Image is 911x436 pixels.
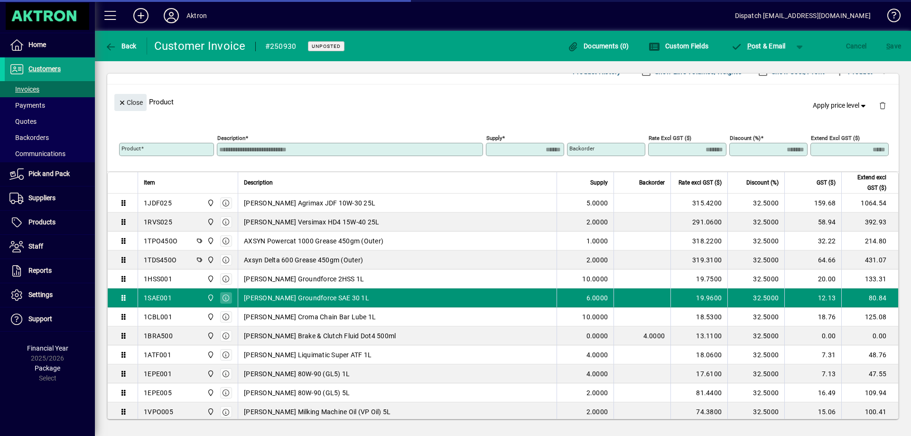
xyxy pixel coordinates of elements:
button: Product [829,63,877,80]
div: 1EPE001 [144,369,172,379]
span: [PERSON_NAME] Liquimatic Super ATF 1L [244,350,372,360]
span: Central [205,388,215,398]
span: Package [35,364,60,372]
a: Reports [5,259,95,283]
a: Support [5,307,95,331]
span: Central [205,312,215,322]
span: Customers [28,65,61,73]
span: Pick and Pack [28,170,70,177]
td: 0.00 [841,326,898,345]
span: Apply price level [813,101,868,111]
a: Backorders [5,130,95,146]
div: 13.1100 [677,331,722,341]
td: 64.66 [784,250,841,269]
span: Invoices [9,85,39,93]
app-page-header-button: Close [112,98,149,106]
span: 0.0000 [586,331,608,341]
span: 2.0000 [586,255,608,265]
span: Description [244,177,273,188]
button: Apply price level [809,97,872,114]
span: Staff [28,242,43,250]
td: 32.5000 [727,364,784,383]
span: Central [205,407,215,417]
td: 18.76 [784,307,841,326]
span: [PERSON_NAME] Versimax HD4 15W-40 25L [244,217,379,227]
div: 18.5300 [677,312,722,322]
span: Reports [28,267,52,274]
div: 1JDF025 [144,198,172,208]
span: 6.0000 [586,293,608,303]
span: Central [205,350,215,360]
div: 291.0600 [677,217,722,227]
span: Unposted [312,43,341,49]
span: 4.0000 [586,350,608,360]
span: P [747,42,752,50]
span: Documents (0) [567,42,629,50]
span: Custom Fields [649,42,708,50]
div: 1RVS025 [144,217,172,227]
div: 319.3100 [677,255,722,265]
a: Communications [5,146,95,162]
span: Central [205,255,215,265]
a: Products [5,211,95,234]
span: Communications [9,150,65,158]
span: [PERSON_NAME] 80W-90 (GL5) 1L [244,369,350,379]
td: 32.5000 [727,269,784,288]
a: Payments [5,97,95,113]
span: Supply [590,177,608,188]
div: 318.2200 [677,236,722,246]
span: [PERSON_NAME] Milking Machine Oil (VP Oil) 5L [244,407,390,417]
div: 1CBL001 [144,312,172,322]
span: Item [144,177,155,188]
td: 32.22 [784,232,841,250]
span: [PERSON_NAME] 80W-90 (GL5) 5L [244,388,350,398]
div: Product [107,84,899,119]
button: Save [884,37,903,55]
span: Back [105,42,137,50]
td: 47.55 [841,364,898,383]
td: 32.5000 [727,213,784,232]
td: 7.31 [784,345,841,364]
div: Aktron [186,8,207,23]
div: Dispatch [EMAIL_ADDRESS][DOMAIN_NAME] [735,8,871,23]
app-page-header-button: Back [95,37,147,55]
span: GST ($) [817,177,836,188]
span: Central [205,198,215,208]
button: Close [114,94,147,111]
span: [PERSON_NAME] Groundforce 2HSS 1L [244,274,364,284]
span: Axsyn Delta 600 Grease 450gm (Outer) [244,255,363,265]
span: Extend excl GST ($) [847,172,886,193]
div: 1ATF001 [144,350,171,360]
td: 32.5000 [727,288,784,307]
span: ost & Email [731,42,786,50]
div: 1TPO450O [144,236,177,246]
div: Customer Invoice [154,38,246,54]
span: Support [28,315,52,323]
span: Central [205,369,215,379]
mat-label: Product [121,145,141,152]
div: 74.3800 [677,407,722,417]
td: 20.00 [784,269,841,288]
a: Staff [5,235,95,259]
button: Custom Fields [646,37,711,55]
td: 159.68 [784,194,841,213]
td: 32.5000 [727,250,784,269]
span: [PERSON_NAME] Groundforce SAE 30 1L [244,293,369,303]
div: 1TDS450O [144,255,177,265]
span: 5.0000 [586,198,608,208]
div: 1SAE001 [144,293,172,303]
span: ave [886,38,901,54]
span: Central [205,236,215,246]
mat-label: Rate excl GST ($) [649,135,691,141]
span: Settings [28,291,53,298]
span: Rate excl GST ($) [679,177,722,188]
td: 109.94 [841,383,898,402]
span: Products [28,218,56,226]
span: AXSYN Powercat 1000 Grease 450gm (Outer) [244,236,383,246]
mat-label: Description [217,135,245,141]
td: 100.41 [841,402,898,421]
a: Suppliers [5,186,95,210]
button: Documents (0) [565,37,632,55]
button: Profile [156,7,186,24]
td: 32.5000 [727,326,784,345]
